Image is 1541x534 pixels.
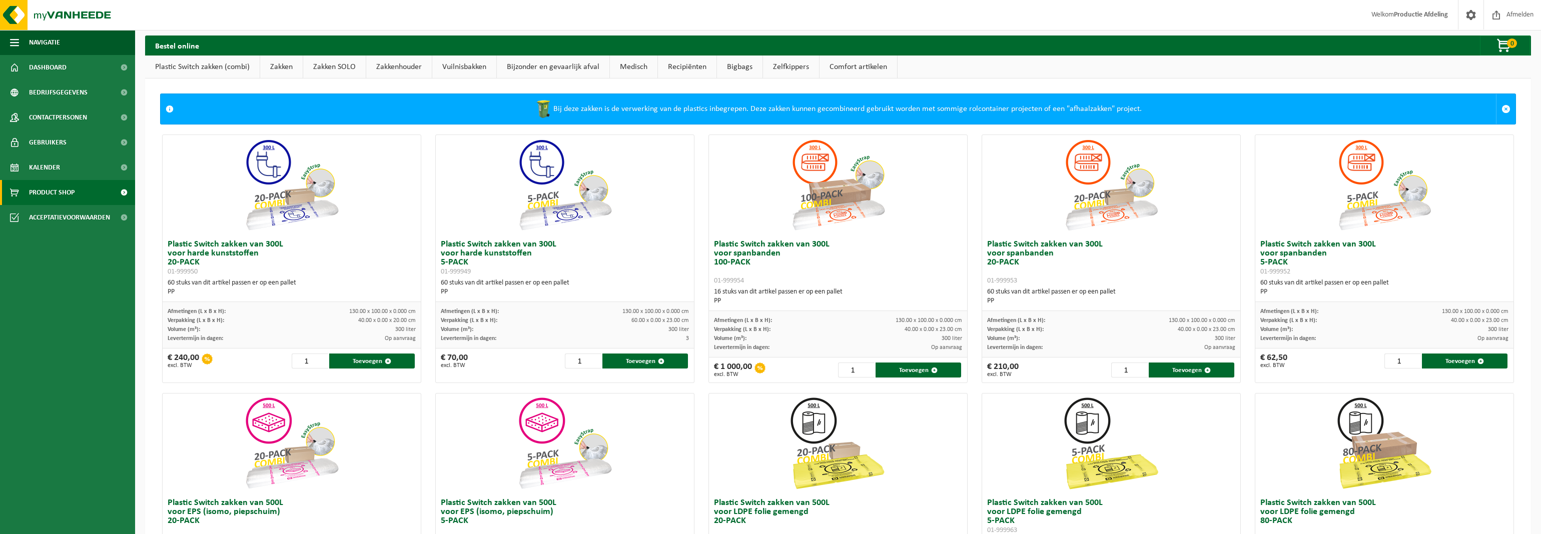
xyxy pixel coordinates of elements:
[896,317,962,323] span: 130.00 x 100.00 x 0.000 cm
[987,277,1017,284] span: 01-999953
[29,180,75,205] span: Product Shop
[714,371,752,377] span: excl. BTW
[1204,344,1235,350] span: Op aanvraag
[29,155,60,180] span: Kalender
[533,99,553,119] img: WB-0240-HPE-GN-50.png
[714,240,963,285] h3: Plastic Switch zakken van 300L voor spanbanden 100-PACK
[179,94,1496,124] div: Bij deze zakken is de verwerking van de plastics inbegrepen. Deze zakken kunnen gecombineerd gebr...
[622,308,689,314] span: 130.00 x 100.00 x 0.000 cm
[168,268,198,275] span: 01-999950
[168,353,199,368] div: € 240,00
[668,326,689,332] span: 300 liter
[168,335,223,341] span: Levertermijn in dagen:
[1061,393,1161,493] img: 01-999963
[168,308,226,314] span: Afmetingen (L x B x H):
[358,317,416,323] span: 40.00 x 0.00 x 20.00 cm
[432,55,496,78] a: Vuilnisbakken
[565,353,601,368] input: 1
[714,296,963,305] div: PP
[29,130,67,155] span: Gebruikers
[987,240,1236,285] h3: Plastic Switch zakken van 300L voor spanbanden 20-PACK
[610,55,657,78] a: Medisch
[29,55,67,80] span: Dashboard
[1394,11,1448,18] strong: Productie Afdeling
[260,55,303,78] a: Zakken
[1260,362,1287,368] span: excl. BTW
[1260,353,1287,368] div: € 62,50
[385,335,416,341] span: Op aanvraag
[631,317,689,323] span: 60.00 x 0.00 x 23.00 cm
[1260,326,1293,332] span: Volume (m³):
[441,268,471,275] span: 01-999949
[168,326,200,332] span: Volume (m³):
[1260,308,1318,314] span: Afmetingen (L x B x H):
[497,55,609,78] a: Bijzonder en gevaarlijk afval
[168,287,416,296] div: PP
[29,205,110,230] span: Acceptatievoorwaarden
[441,362,468,368] span: excl. BTW
[242,135,342,235] img: 01-999950
[366,55,432,78] a: Zakkenhouder
[714,277,744,284] span: 01-999954
[987,326,1044,332] span: Verpakking (L x B x H):
[987,287,1236,305] div: 60 stuks van dit artikel passen er op een pallet
[1260,278,1509,296] div: 60 stuks van dit artikel passen er op een pallet
[763,55,819,78] a: Zelfkippers
[29,30,60,55] span: Navigatie
[686,335,689,341] span: 3
[1215,335,1235,341] span: 300 liter
[987,344,1043,350] span: Levertermijn in dagen:
[838,362,875,377] input: 1
[1334,393,1434,493] img: 01-999968
[1260,268,1290,275] span: 01-999952
[168,362,199,368] span: excl. BTW
[1149,362,1234,377] button: Toevoegen
[441,240,689,276] h3: Plastic Switch zakken van 300L voor harde kunststoffen 5-PACK
[303,55,366,78] a: Zakken SOLO
[714,287,963,305] div: 16 stuks van dit artikel passen er op een pallet
[714,317,772,323] span: Afmetingen (L x B x H):
[717,55,762,78] a: Bigbags
[1260,317,1317,323] span: Verpakking (L x B x H):
[714,362,752,377] div: € 1 000,00
[931,344,962,350] span: Op aanvraag
[441,326,473,332] span: Volume (m³):
[349,308,416,314] span: 130.00 x 100.00 x 0.000 cm
[242,393,342,493] img: 01-999956
[329,353,415,368] button: Toevoegen
[29,105,87,130] span: Contactpersonen
[168,278,416,296] div: 60 stuks van dit artikel passen er op een pallet
[441,308,499,314] span: Afmetingen (L x B x H):
[658,55,716,78] a: Recipiënten
[441,335,496,341] span: Levertermijn in dagen:
[1507,38,1517,48] span: 0
[987,335,1020,341] span: Volume (m³):
[441,317,497,323] span: Verpakking (L x B x H):
[168,240,416,276] h3: Plastic Switch zakken van 300L voor harde kunststoffen 20-PACK
[987,526,1017,534] span: 01-999963
[987,296,1236,305] div: PP
[1334,135,1434,235] img: 01-999952
[876,362,961,377] button: Toevoegen
[942,335,962,341] span: 300 liter
[788,135,888,235] img: 01-999954
[602,353,688,368] button: Toevoegen
[987,371,1019,377] span: excl. BTW
[441,278,689,296] div: 60 stuks van dit artikel passen er op een pallet
[292,353,328,368] input: 1
[1488,326,1508,332] span: 300 liter
[145,35,209,55] h2: Bestel online
[1442,308,1508,314] span: 130.00 x 100.00 x 0.000 cm
[714,326,770,332] span: Verpakking (L x B x H):
[714,344,769,350] span: Levertermijn in dagen:
[1477,335,1508,341] span: Op aanvraag
[1260,240,1509,276] h3: Plastic Switch zakken van 300L voor spanbanden 5-PACK
[1384,353,1421,368] input: 1
[987,362,1019,377] div: € 210,00
[1422,353,1507,368] button: Toevoegen
[145,55,260,78] a: Plastic Switch zakken (combi)
[987,317,1045,323] span: Afmetingen (L x B x H):
[1496,94,1515,124] a: Sluit melding
[1260,335,1316,341] span: Levertermijn in dagen:
[441,353,468,368] div: € 70,00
